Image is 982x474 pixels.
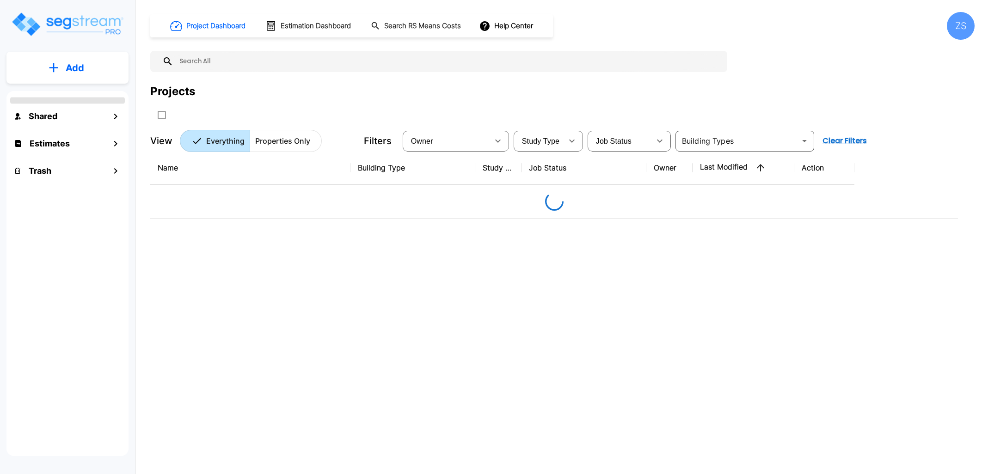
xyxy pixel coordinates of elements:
input: Building Types [678,134,796,147]
div: Select [516,128,563,154]
button: Project Dashboard [166,16,251,36]
button: SelectAll [153,106,171,124]
div: Select [405,128,489,154]
th: Action [794,151,854,185]
span: Job Status [596,137,632,145]
th: Last Modified [693,151,794,185]
button: Estimation Dashboard [262,16,356,36]
button: Help Center [477,17,537,35]
span: Owner [411,137,433,145]
div: Select [589,128,651,154]
img: Logo [11,11,124,37]
span: Study Type [522,137,559,145]
th: Owner [646,151,693,185]
th: Name [150,151,350,185]
p: View [150,134,172,148]
div: Platform [180,130,322,152]
button: Everything [180,130,250,152]
button: Open [798,134,811,147]
button: Search RS Means Costs [367,17,466,35]
button: Add [6,55,129,81]
button: Properties Only [250,130,322,152]
p: Filters [364,134,392,148]
div: Projects [150,83,195,100]
h1: Estimation Dashboard [281,21,351,31]
p: Everything [206,135,245,146]
h1: Shared [29,110,57,122]
h1: Trash [29,164,51,177]
h1: Estimates [30,137,70,150]
p: Add [66,61,84,75]
th: Building Type [350,151,475,185]
th: Job Status [522,151,646,185]
button: Clear Filters [819,132,871,150]
div: ZS [947,12,975,40]
input: Search All [173,51,723,72]
h1: Project Dashboard [186,21,245,31]
th: Study Type [475,151,522,185]
p: Properties Only [255,135,310,146]
h1: Search RS Means Costs [384,21,461,31]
